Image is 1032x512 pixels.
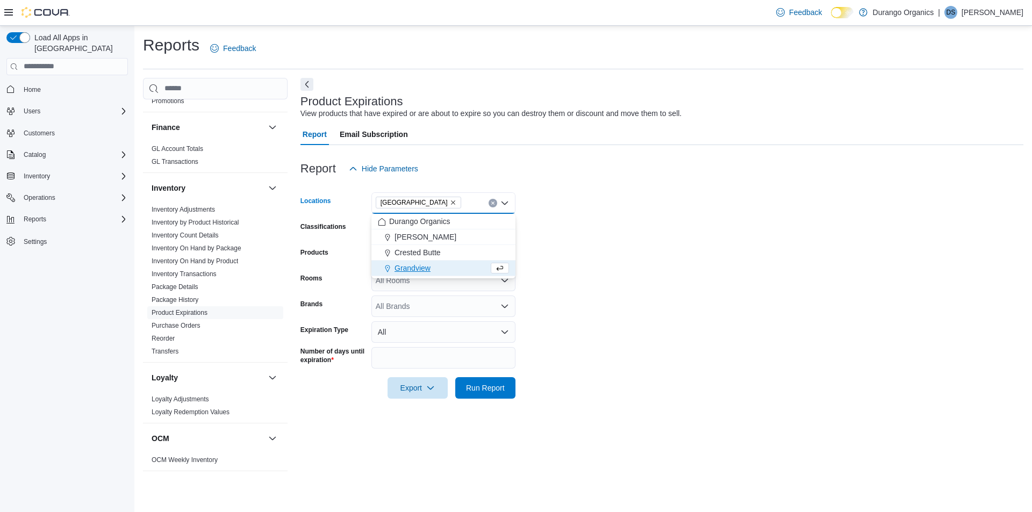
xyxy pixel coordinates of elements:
a: Inventory Transactions [152,270,217,278]
div: Loyalty [143,393,288,423]
div: Choose from the following options [371,214,515,276]
span: Report [303,124,327,145]
h3: Inventory [152,183,185,193]
button: Settings [2,233,132,249]
button: Finance [266,121,279,134]
span: Home [19,83,128,96]
button: OCM [152,433,264,444]
div: Devon Smith [944,6,957,19]
button: Loyalty [266,371,279,384]
span: Users [24,107,40,116]
input: Dark Mode [831,7,854,18]
a: Reorder [152,335,175,342]
button: Reports [2,212,132,227]
button: Run Report [455,377,515,399]
a: Settings [19,235,51,248]
span: Reorder [152,334,175,343]
span: Loyalty Adjustments [152,395,209,403]
span: Purchase Orders [152,321,200,330]
button: Remove Durango from selection in this group [450,199,456,206]
div: Finance [143,142,288,172]
span: Operations [24,193,55,202]
p: Durango Organics [873,6,934,19]
button: Catalog [19,148,50,161]
button: Close list of options [500,199,509,207]
a: Loyalty Redemption Values [152,408,230,416]
h3: Finance [152,122,180,133]
a: Inventory On Hand by Product [152,257,238,265]
a: Promotions [152,97,184,105]
span: Inventory [24,172,50,181]
span: Inventory Adjustments [152,205,215,214]
span: Catalog [24,150,46,159]
a: Feedback [206,38,260,59]
label: Products [300,248,328,257]
button: Pricing [266,480,279,493]
button: Inventory [2,169,132,184]
button: Open list of options [500,276,509,285]
p: [PERSON_NAME] [962,6,1023,19]
span: Dark Mode [831,18,832,19]
span: Operations [19,191,128,204]
a: Transfers [152,348,178,355]
span: [GEOGRAPHIC_DATA] [381,197,448,208]
span: Transfers [152,347,178,356]
h3: Pricing [152,481,177,492]
button: Clear input [489,199,497,207]
button: [PERSON_NAME] [371,229,515,245]
span: Feedback [223,43,256,54]
button: Users [19,105,45,118]
span: Customers [19,126,128,140]
label: Classifications [300,222,346,231]
span: Crested Butte [395,247,441,258]
span: DS [947,6,956,19]
button: Open list of options [500,302,509,311]
label: Expiration Type [300,326,348,334]
span: Durango Organics [389,216,450,227]
span: Reports [19,213,128,226]
span: Durango [376,197,461,208]
a: Inventory Count Details [152,232,219,239]
span: Customers [24,129,55,138]
span: Product Expirations [152,308,207,317]
h3: Product Expirations [300,95,403,108]
span: Export [394,377,441,399]
button: Home [2,82,132,97]
button: Finance [152,122,264,133]
h3: Loyalty [152,372,178,383]
span: Settings [19,234,128,248]
button: Operations [2,190,132,205]
span: Settings [24,237,47,246]
span: Load All Apps in [GEOGRAPHIC_DATA] [30,32,128,54]
a: OCM Weekly Inventory [152,456,218,464]
button: Customers [2,125,132,141]
label: Locations [300,197,331,205]
a: Package History [152,296,198,304]
button: Catalog [2,147,132,162]
span: Run Report [466,383,505,393]
a: Loyalty Adjustments [152,395,209,403]
nav: Complex example [6,77,128,277]
span: Inventory On Hand by Product [152,257,238,265]
a: GL Account Totals [152,145,203,153]
span: Hide Parameters [362,163,418,174]
img: Cova [21,7,70,18]
label: Rooms [300,274,322,283]
a: Purchase Orders [152,322,200,329]
label: Number of days until expiration [300,347,367,364]
button: Hide Parameters [345,158,422,179]
div: View products that have expired or are about to expire so you can destroy them or discount and mo... [300,108,682,119]
a: Package Details [152,283,198,291]
span: Inventory Count Details [152,231,219,240]
h3: Report [300,162,336,175]
span: Loyalty Redemption Values [152,408,230,416]
button: All [371,321,515,343]
a: Customers [19,127,59,140]
div: OCM [143,453,288,471]
button: Grandview [371,261,515,276]
a: Feedback [772,2,826,23]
